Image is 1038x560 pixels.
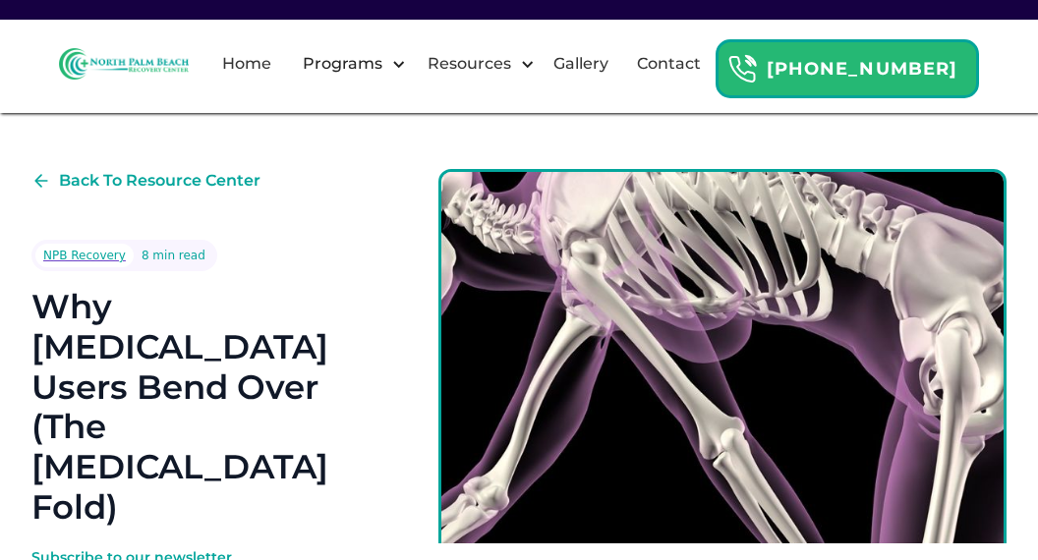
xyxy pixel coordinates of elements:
h1: Why [MEDICAL_DATA] Users Bend Over (The [MEDICAL_DATA] Fold) [31,287,375,528]
div: Resources [423,52,516,76]
strong: [PHONE_NUMBER] [767,58,957,80]
div: Programs [298,52,387,76]
img: Header Calendar Icons [727,54,757,84]
a: Header Calendar Icons[PHONE_NUMBER] [716,29,979,98]
a: Home [210,32,283,95]
div: NPB Recovery [43,246,126,265]
a: NPB Recovery [35,244,134,267]
a: Gallery [542,32,620,95]
a: Back To Resource Center [31,169,260,193]
div: Back To Resource Center [59,169,260,193]
a: Contact [625,32,713,95]
div: 8 min read [142,246,205,265]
